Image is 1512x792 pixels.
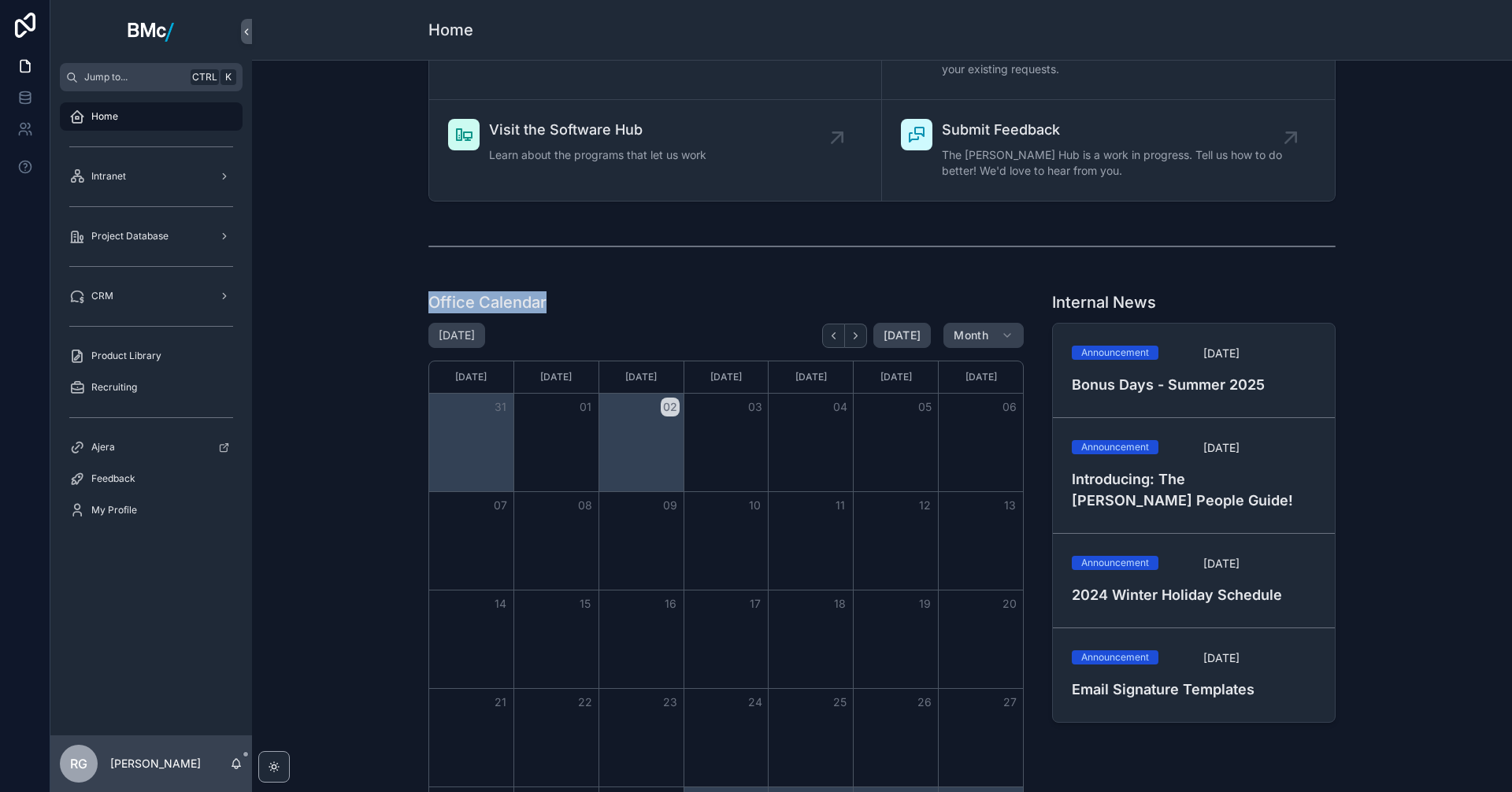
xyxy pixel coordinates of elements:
[91,170,126,183] span: Intranet
[489,119,706,141] span: Visit the Software Hub
[687,361,766,393] div: [DATE]
[222,71,235,83] span: K
[60,433,243,461] a: Ajera
[845,324,867,348] button: Next
[432,361,511,393] div: [DATE]
[60,282,243,310] a: CRM
[576,594,595,613] button: 15
[746,398,765,416] button: 03
[1052,291,1156,313] h1: Internal News
[91,110,118,123] span: Home
[60,63,243,91] button: Jump to...CtrlK
[746,693,765,712] button: 24
[1203,556,1316,572] span: [DATE]
[60,496,243,524] a: My Profile
[831,693,850,712] button: 25
[1203,346,1316,361] span: [DATE]
[491,594,510,613] button: 14
[915,496,934,515] button: 12
[60,464,243,493] a: Feedback
[831,594,850,613] button: 18
[91,350,161,362] span: Product Library
[489,147,706,163] span: Learn about the programs that let us work
[576,693,595,712] button: 22
[429,100,882,201] a: Visit the Software HubLearn about the programs that let us work
[831,398,850,416] button: 04
[941,361,1021,393] div: [DATE]
[1053,627,1335,722] a: Announcement[DATE]Email Signature Templates
[191,69,219,85] span: Ctrl
[60,342,243,370] a: Product Library
[771,361,850,393] div: [DATE]
[576,398,595,416] button: 01
[915,693,934,712] button: 26
[942,46,1291,77] span: Let the team know when you'll be out of office and review status of your existing requests.
[1000,398,1019,416] button: 06
[661,398,680,416] button: 02
[831,496,850,515] button: 11
[942,119,1291,141] span: Submit Feedback
[50,91,252,545] div: scrollable content
[1081,650,1149,664] div: Announcement
[60,222,243,250] a: Project Database
[746,496,765,515] button: 10
[60,162,243,191] a: Intranet
[576,496,595,515] button: 08
[954,328,988,342] span: Month
[1203,440,1316,456] span: [DATE]
[1053,533,1335,627] a: Announcement[DATE]2024 Winter Holiday Schedule
[602,361,681,393] div: [DATE]
[439,328,475,343] h2: [DATE]
[70,754,87,773] span: RG
[915,594,934,613] button: 19
[1072,584,1316,605] h4: 2024 Winter Holiday Schedule
[822,324,845,348] button: Back
[128,19,175,44] img: App logo
[1072,374,1316,395] h4: Bonus Days - Summer 2025
[661,496,680,515] button: 09
[1072,468,1316,511] h4: Introducing: The [PERSON_NAME] People Guide!
[882,100,1335,201] a: Submit FeedbackThe [PERSON_NAME] Hub is a work in progress. Tell us how to do better! We'd love t...
[1203,650,1316,666] span: [DATE]
[91,504,137,516] span: My Profile
[1081,440,1149,454] div: Announcement
[1053,417,1335,533] a: Announcement[DATE]Introducing: The [PERSON_NAME] People Guide!
[91,290,113,302] span: CRM
[915,398,934,416] button: 05
[60,102,243,131] a: Home
[1000,693,1019,712] button: 27
[884,328,921,342] span: [DATE]
[1072,679,1316,700] h4: Email Signature Templates
[1000,496,1019,515] button: 13
[661,594,680,613] button: 16
[942,147,1291,179] span: The [PERSON_NAME] Hub is a work in progress. Tell us how to do better! We'd love to hear from you.
[91,230,169,242] span: Project Database
[943,323,1024,348] button: Month
[491,693,510,712] button: 21
[873,323,931,348] button: [DATE]
[661,693,680,712] button: 23
[491,496,510,515] button: 07
[746,594,765,613] button: 17
[1000,594,1019,613] button: 20
[91,381,137,394] span: Recruiting
[428,291,547,313] h1: Office Calendar
[1081,346,1149,360] div: Announcement
[1053,324,1335,417] a: Announcement[DATE]Bonus Days - Summer 2025
[110,756,201,772] p: [PERSON_NAME]
[856,361,936,393] div: [DATE]
[84,71,184,83] span: Jump to...
[491,398,510,416] button: 31
[1081,556,1149,570] div: Announcement
[517,361,596,393] div: [DATE]
[91,472,135,485] span: Feedback
[428,19,473,41] h1: Home
[60,373,243,402] a: Recruiting
[91,441,115,453] span: Ajera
